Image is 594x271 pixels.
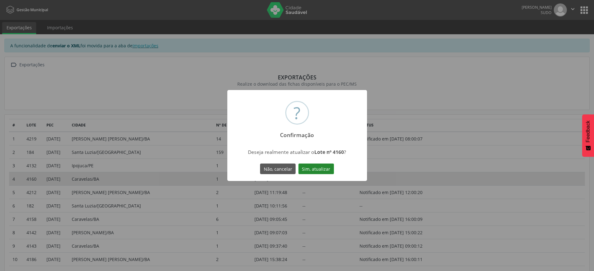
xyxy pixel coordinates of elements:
[314,149,344,155] strong: Lote nº 4160
[260,164,296,174] button: Não, cancelar
[298,164,334,174] button: Sim, atualizar
[585,121,591,142] span: Feedback
[275,127,320,138] h2: Confirmação
[242,149,352,155] div: Deseja realmente atualizar o ?
[293,102,301,124] div: ?
[582,114,594,157] button: Feedback - Mostrar pesquisa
